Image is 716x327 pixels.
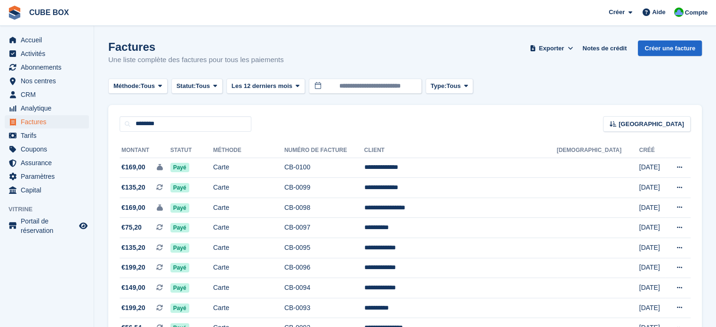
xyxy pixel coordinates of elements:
[213,258,284,278] td: Carte
[579,40,630,56] a: Notes de crédit
[284,278,364,298] td: CB-0094
[5,47,89,60] a: menu
[5,102,89,115] a: menu
[232,81,292,91] span: Les 12 derniers mois
[426,79,474,94] button: Type: Tous
[528,40,575,56] button: Exporter
[121,183,145,192] span: €135,20
[120,143,170,158] th: Montant
[284,258,364,278] td: CB-0096
[639,143,666,158] th: Créé
[177,81,196,91] span: Statut:
[5,170,89,183] a: menu
[121,283,145,293] span: €149,00
[674,8,684,17] img: Cube Box
[213,278,284,298] td: Carte
[431,81,447,91] span: Type:
[21,143,77,156] span: Coupons
[121,162,145,172] span: €169,00
[639,298,666,318] td: [DATE]
[284,218,364,238] td: CB-0097
[639,258,666,278] td: [DATE]
[141,81,155,91] span: Tous
[226,79,305,94] button: Les 12 derniers mois
[284,238,364,258] td: CB-0095
[5,143,89,156] a: menu
[5,115,89,128] a: menu
[5,129,89,142] a: menu
[21,102,77,115] span: Analytique
[609,8,625,17] span: Créer
[121,243,145,253] span: €135,20
[619,120,684,129] span: [GEOGRAPHIC_DATA]
[213,238,284,258] td: Carte
[5,33,89,47] a: menu
[170,163,189,172] span: Payé
[284,158,364,178] td: CB-0100
[196,81,210,91] span: Tous
[652,8,665,17] span: Aide
[5,156,89,169] a: menu
[8,205,94,214] span: Vitrine
[284,198,364,218] td: CB-0098
[213,178,284,198] td: Carte
[446,81,460,91] span: Tous
[639,158,666,178] td: [DATE]
[121,263,145,272] span: €199,20
[213,218,284,238] td: Carte
[284,178,364,198] td: CB-0099
[5,183,89,197] a: menu
[639,198,666,218] td: [DATE]
[121,303,145,313] span: €199,20
[639,218,666,238] td: [DATE]
[21,47,77,60] span: Activités
[21,183,77,197] span: Capital
[170,243,189,253] span: Payé
[639,238,666,258] td: [DATE]
[213,198,284,218] td: Carte
[170,263,189,272] span: Payé
[5,61,89,74] a: menu
[213,143,284,158] th: Méthode
[639,178,666,198] td: [DATE]
[213,298,284,318] td: Carte
[21,74,77,88] span: Nos centres
[5,88,89,101] a: menu
[108,40,284,53] h1: Factures
[25,5,72,20] a: CUBE BOX
[21,115,77,128] span: Factures
[170,143,213,158] th: Statut
[113,81,141,91] span: Méthode:
[21,61,77,74] span: Abonnements
[557,143,639,158] th: [DEMOGRAPHIC_DATA]
[364,143,556,158] th: Client
[121,203,145,213] span: €169,00
[284,143,364,158] th: Numéro de facture
[170,283,189,293] span: Payé
[170,183,189,192] span: Payé
[108,79,168,94] button: Méthode: Tous
[121,223,142,232] span: €75,20
[539,44,564,53] span: Exporter
[171,79,223,94] button: Statut: Tous
[108,55,284,65] p: Une liste complète des factures pour tous les paiements
[213,158,284,178] td: Carte
[685,8,708,17] span: Compte
[21,33,77,47] span: Accueil
[21,88,77,101] span: CRM
[170,303,189,313] span: Payé
[639,278,666,298] td: [DATE]
[170,203,189,213] span: Payé
[170,223,189,232] span: Payé
[5,74,89,88] a: menu
[8,6,22,20] img: stora-icon-8386f47178a22dfd0bd8f6a31ec36ba5ce8667c1dd55bd0f319d3a0aa187defe.svg
[5,216,89,235] a: menu
[284,298,364,318] td: CB-0093
[21,156,77,169] span: Assurance
[21,216,77,235] span: Portail de réservation
[21,170,77,183] span: Paramètres
[21,129,77,142] span: Tarifs
[78,220,89,231] a: Boutique d'aperçu
[638,40,702,56] a: Créer une facture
